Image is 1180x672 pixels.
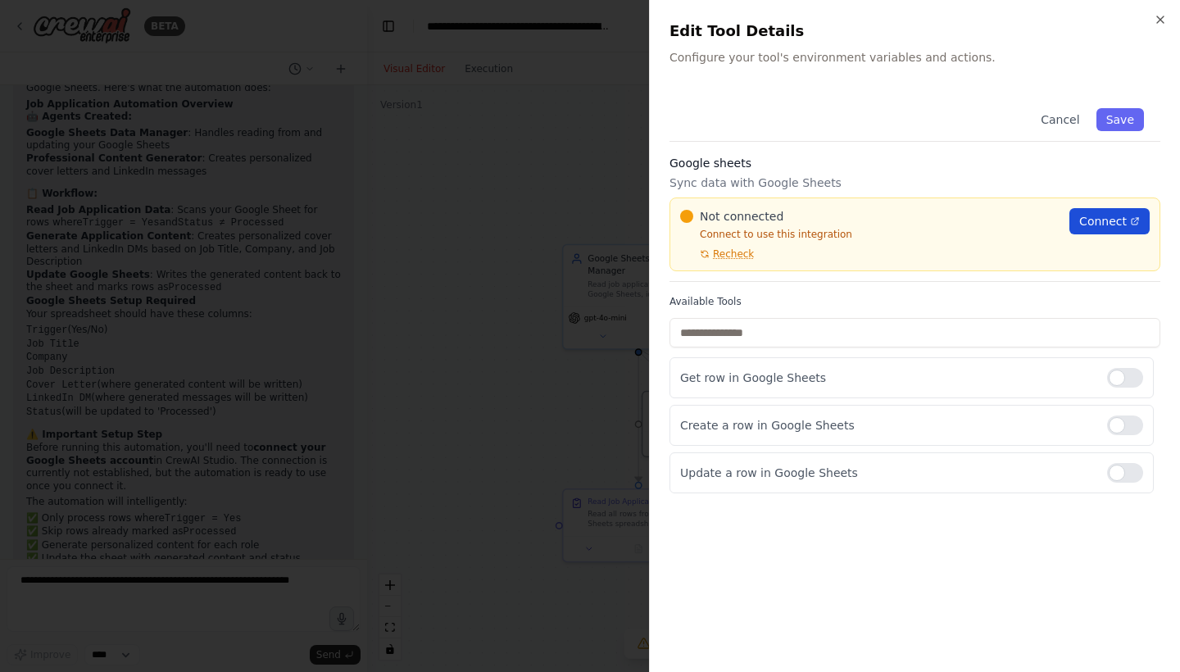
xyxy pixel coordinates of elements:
[669,155,1160,171] h3: Google sheets
[680,417,1094,434] p: Create a row in Google Sheets
[713,247,754,261] span: Recheck
[700,208,783,225] span: Not connected
[1031,108,1089,131] button: Cancel
[1069,208,1150,234] a: Connect
[669,20,1160,43] h2: Edit Tool Details
[680,465,1094,481] p: Update a row in Google Sheets
[680,228,1060,241] p: Connect to use this integration
[669,49,1160,66] p: Configure your tool's environment variables and actions.
[680,247,754,261] button: Recheck
[669,295,1160,308] label: Available Tools
[680,370,1094,386] p: Get row in Google Sheets
[669,175,1160,191] p: Sync data with Google Sheets
[1096,108,1144,131] button: Save
[1079,213,1127,229] span: Connect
